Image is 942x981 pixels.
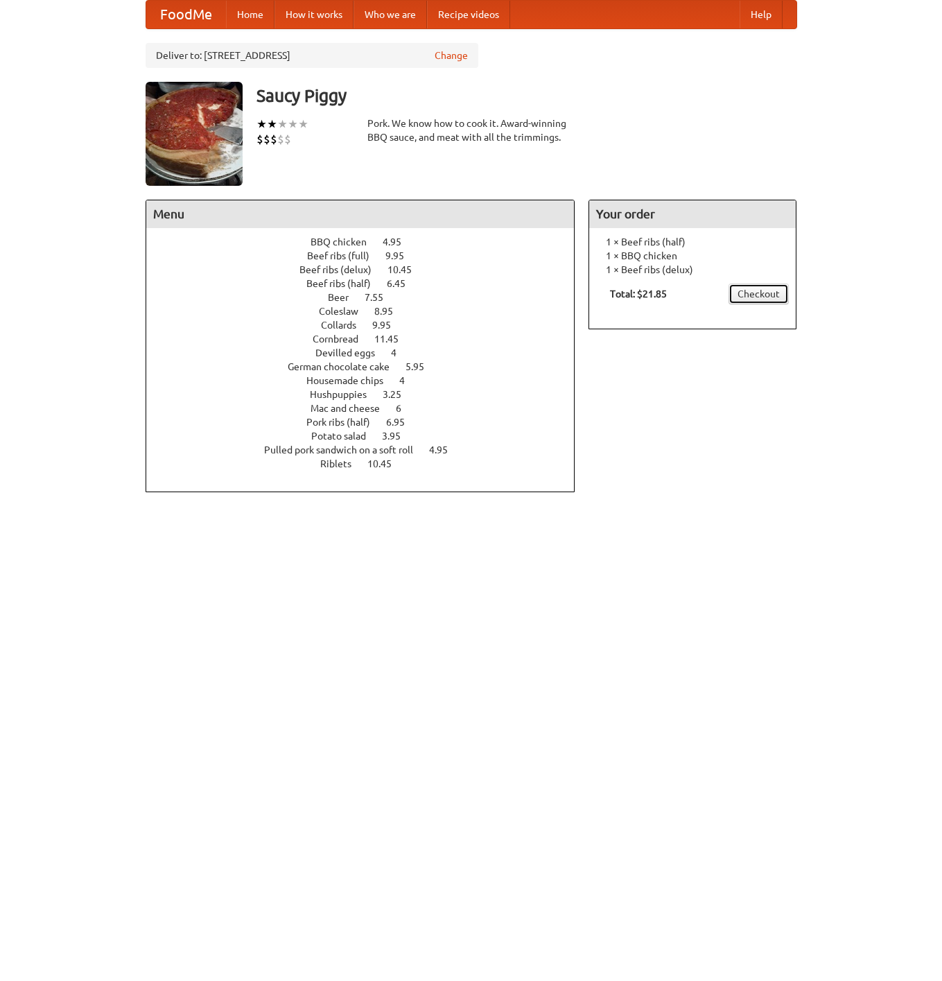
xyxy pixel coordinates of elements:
[306,278,431,289] a: Beef ribs (half) 6.45
[396,403,415,414] span: 6
[320,458,365,469] span: Riblets
[372,320,405,331] span: 9.95
[146,200,575,228] h4: Menu
[274,1,354,28] a: How it works
[263,132,270,147] li: $
[299,264,437,275] a: Beef ribs (delux) 10.45
[321,320,417,331] a: Collards 9.95
[610,288,667,299] b: Total: $21.85
[311,431,426,442] a: Potato salad 3.95
[315,347,389,358] span: Devilled eggs
[383,236,415,248] span: 4.95
[589,200,796,228] h4: Your order
[310,389,427,400] a: Hushpuppies 3.25
[313,333,372,345] span: Cornbread
[256,132,263,147] li: $
[311,236,381,248] span: BBQ chicken
[354,1,427,28] a: Who we are
[319,306,419,317] a: Coleslaw 8.95
[313,333,424,345] a: Cornbread 11.45
[383,389,415,400] span: 3.25
[399,375,419,386] span: 4
[386,417,419,428] span: 6.95
[264,444,473,455] a: Pulled pork sandwich on a soft roll 4.95
[596,263,789,277] li: 1 × Beef ribs (delux)
[288,361,403,372] span: German chocolate cake
[382,431,415,442] span: 3.95
[328,292,363,303] span: Beer
[321,320,370,331] span: Collards
[310,389,381,400] span: Hushpuppies
[306,375,430,386] a: Housemade chips 4
[270,132,277,147] li: $
[306,278,385,289] span: Beef ribs (half)
[146,43,478,68] div: Deliver to: [STREET_ADDRESS]
[311,431,380,442] span: Potato salad
[306,417,430,428] a: Pork ribs (half) 6.95
[429,444,462,455] span: 4.95
[299,264,385,275] span: Beef ribs (delux)
[596,235,789,249] li: 1 × Beef ribs (half)
[387,264,426,275] span: 10.45
[311,236,427,248] a: BBQ chicken 4.95
[367,116,575,144] div: Pork. We know how to cook it. Award-winning BBQ sauce, and meat with all the trimmings.
[256,82,797,110] h3: Saucy Piggy
[387,278,419,289] span: 6.45
[367,458,405,469] span: 10.45
[374,306,407,317] span: 8.95
[277,116,288,132] li: ★
[374,333,412,345] span: 11.45
[284,132,291,147] li: $
[288,361,450,372] a: German chocolate cake 5.95
[146,1,226,28] a: FoodMe
[319,306,372,317] span: Coleslaw
[146,82,243,186] img: angular.jpg
[391,347,410,358] span: 4
[740,1,783,28] a: Help
[307,250,430,261] a: Beef ribs (full) 9.95
[277,132,284,147] li: $
[306,375,397,386] span: Housemade chips
[298,116,308,132] li: ★
[288,116,298,132] li: ★
[427,1,510,28] a: Recipe videos
[264,444,427,455] span: Pulled pork sandwich on a soft roll
[365,292,397,303] span: 7.55
[328,292,409,303] a: Beer 7.55
[256,116,267,132] li: ★
[311,403,394,414] span: Mac and cheese
[385,250,418,261] span: 9.95
[307,250,383,261] span: Beef ribs (full)
[311,403,427,414] a: Mac and cheese 6
[405,361,438,372] span: 5.95
[596,249,789,263] li: 1 × BBQ chicken
[435,49,468,62] a: Change
[306,417,384,428] span: Pork ribs (half)
[267,116,277,132] li: ★
[226,1,274,28] a: Home
[320,458,417,469] a: Riblets 10.45
[729,284,789,304] a: Checkout
[315,347,422,358] a: Devilled eggs 4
